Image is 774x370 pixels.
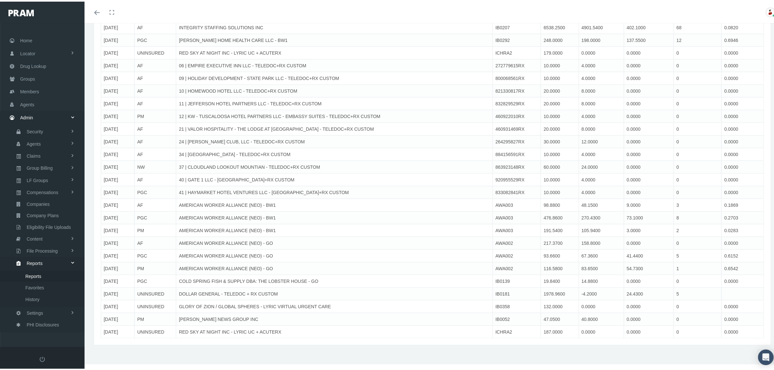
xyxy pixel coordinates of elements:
td: [DATE] [101,210,135,223]
td: 0 [674,273,722,286]
td: AWA002 [493,261,541,273]
td: PM [135,223,176,235]
td: 06 | EMPIRE EXECUTIVE INN LLC - TELEDOC+RX CUSTOM [176,58,493,71]
td: 0.0000 [722,159,764,172]
td: AF [135,134,176,147]
td: 1978.9600 [541,286,579,299]
span: Drug Lookup [20,59,46,71]
td: 20.0000 [541,96,579,109]
td: 41 | HAYMARKET HOTEL VENTURES LLC - [GEOGRAPHIC_DATA]+RX CUSTOM [176,185,493,197]
td: 0.0000 [624,311,674,324]
td: 40.8000 [579,311,624,324]
td: [DATE] [101,172,135,185]
td: 0.0000 [624,109,674,121]
td: 0.2703 [722,210,764,223]
td: 0.0000 [722,109,764,121]
td: 30.0000 [541,134,579,147]
td: INTEGRITY STAFFING SOLUTIONS INC [176,20,493,33]
td: [DATE] [101,223,135,235]
td: PM [135,311,176,324]
td: 402.1000 [624,20,674,33]
td: 0.0000 [722,147,764,159]
td: 4.0000 [579,71,624,83]
td: AF [135,58,176,71]
td: 20.0000 [541,83,579,96]
td: IB0052 [493,311,541,324]
td: 0.0000 [624,134,674,147]
td: 832829529RX [493,96,541,109]
td: IB0358 [493,299,541,311]
span: Company Plans [27,208,59,219]
td: IB0292 [493,33,541,45]
td: [DATE] [101,286,135,299]
td: [DATE] [101,235,135,248]
td: 0.6152 [722,248,764,261]
td: 0.0000 [624,299,674,311]
td: 12 | KW - TUSCALOOSA HOTEL PARTNERS LLC - EMBASSY SUITES - TELEDOC+RX CUSTOM [176,109,493,121]
td: 1 [674,261,722,273]
td: 10.0000 [541,109,579,121]
span: Locator [20,46,35,58]
td: AMERICAN WORKER ALLIANCE (NEO) - BW1 [176,197,493,210]
span: PHI Disclosures [27,318,59,329]
td: 48.1500 [579,197,624,210]
td: 0.0000 [722,235,764,248]
td: AF [135,20,176,33]
td: 0.0000 [722,121,764,134]
td: 98.8800 [541,197,579,210]
td: [DATE] [101,299,135,311]
td: 0.0000 [722,58,764,71]
span: Reports [27,256,43,267]
td: AWA002 [493,248,541,261]
td: 10 | HOMEWOOD HOTEL LLC - TELEDOC+RX CUSTOM [176,83,493,96]
td: 460931469RX [493,121,541,134]
td: 0.0000 [624,147,674,159]
span: Claims [27,149,41,160]
td: COLD SPRING FISH & SUPPLY DBA: THE LOBSTER HOUSE - GO [176,273,493,286]
td: 191.5400 [541,223,579,235]
td: 0.0000 [722,185,764,197]
span: Admin [20,110,33,122]
td: [DATE] [101,121,135,134]
td: RED SKY AT NIGHT INC - LYRIC UC + ACUTERX [176,45,493,58]
td: 0.0000 [579,324,624,337]
td: 0.0000 [624,273,674,286]
td: AWA003 [493,210,541,223]
td: AF [135,83,176,96]
td: 0.0000 [624,58,674,71]
td: [DATE] [101,109,135,121]
td: 0 [674,109,722,121]
td: AMERICAN WORKER ALLIANCE (NEO) - BW1 [176,210,493,223]
td: 0 [674,45,722,58]
td: 0 [674,134,722,147]
td: 158.8000 [579,235,624,248]
td: 19.8400 [541,273,579,286]
td: 4.0000 [579,58,624,71]
td: UNINSURED [135,324,176,337]
td: 21 | VALOR HOSPITALITY - THE LODGE AT [GEOGRAPHIC_DATA] - TELEDOC+RX CUSTOM [176,121,493,134]
td: 0 [674,121,722,134]
td: 800068561RX [493,71,541,83]
span: Groups [20,71,35,84]
td: [DATE] [101,33,135,45]
td: AMERICAN WORKER ALLIANCE (NEO) - GO [176,261,493,273]
td: 4.0000 [579,109,624,121]
td: 4.0000 [579,185,624,197]
td: AF [135,147,176,159]
td: 0 [674,324,722,337]
td: 460922010RX [493,109,541,121]
td: 8.0000 [579,96,624,109]
td: 3.0000 [624,223,674,235]
td: -4.2000 [579,286,624,299]
td: 0.0000 [722,299,764,311]
td: 8.0000 [579,83,624,96]
td: 67.3600 [579,248,624,261]
td: AF [135,235,176,248]
td: 105.9400 [579,223,624,235]
td: 0.0000 [624,83,674,96]
span: Group Billing [27,161,53,172]
td: 0.0000 [722,96,764,109]
td: AMERICAN WORKER ALLIANCE (NEO) - GO [176,248,493,261]
td: 0.0000 [579,45,624,58]
span: Companies [27,197,50,208]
